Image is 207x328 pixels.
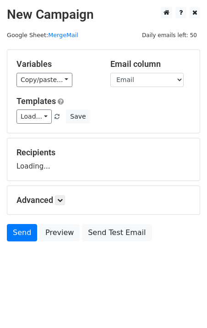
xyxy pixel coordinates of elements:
[7,224,37,241] a: Send
[110,59,191,69] h5: Email column
[16,148,191,171] div: Loading...
[139,32,200,38] a: Daily emails left: 50
[82,224,152,241] a: Send Test Email
[16,109,52,124] a: Load...
[66,109,90,124] button: Save
[16,59,97,69] h5: Variables
[39,224,80,241] a: Preview
[16,96,56,106] a: Templates
[16,195,191,205] h5: Advanced
[7,32,78,38] small: Google Sheet:
[48,32,78,38] a: MergeMail
[16,148,191,158] h5: Recipients
[7,7,200,22] h2: New Campaign
[16,73,72,87] a: Copy/paste...
[139,30,200,40] span: Daily emails left: 50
